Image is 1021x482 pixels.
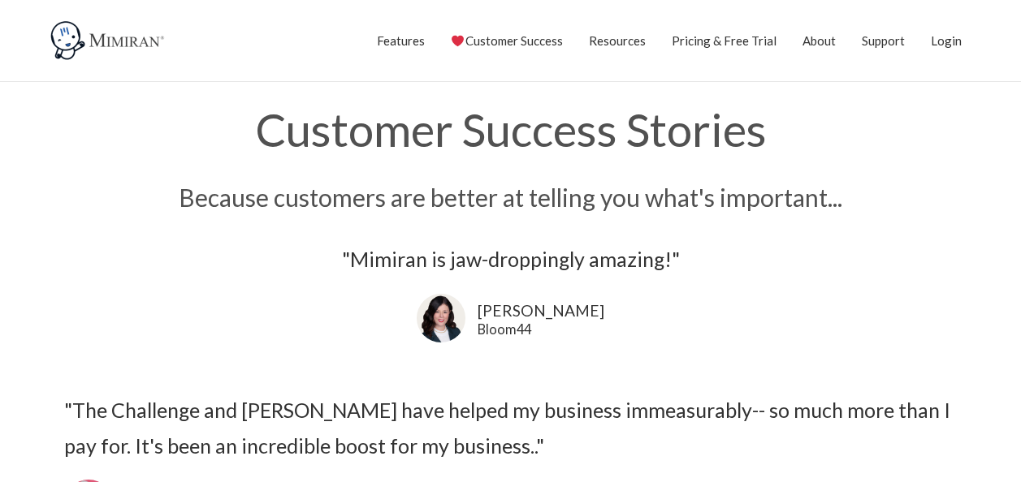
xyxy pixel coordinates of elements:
img: Mimiran CRM [48,20,170,61]
div: [PERSON_NAME] [478,299,604,323]
div: "Mimiran is jaw-droppingly amazing!" [64,242,958,278]
h1: Customer Success Stories [64,107,958,153]
a: Support [862,20,905,61]
a: Pricing & Free Trial [672,20,777,61]
a: Features [377,20,425,61]
a: About [803,20,836,61]
div: Bloom44 [478,323,604,336]
a: Login [931,20,962,61]
div: "The Challenge and [PERSON_NAME] have helped my business immeasurably-- so much more than I pay f... [64,393,958,463]
img: ❤️ [452,35,464,47]
img: Kathleen Hustad [417,294,465,342]
a: Resources [589,20,646,61]
a: Customer Success [451,20,562,61]
h3: Because customers are better at telling you what's important... [48,185,974,209]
